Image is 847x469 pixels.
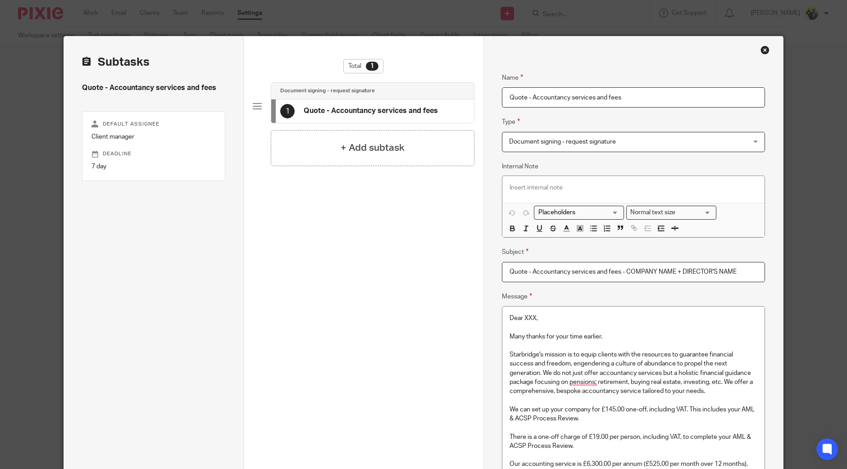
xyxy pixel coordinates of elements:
[91,162,216,171] p: 7 day
[534,206,624,220] div: Search for option
[535,208,619,217] input: Search for option
[341,141,405,155] h4: + Add subtask
[91,150,216,158] p: Deadline
[502,117,520,127] label: Type
[510,350,757,396] p: Starbridge's mission is to equip clients with the resources to guarantee financial success and fr...
[626,206,716,220] div: Text styles
[502,72,523,83] label: Name
[510,405,757,424] p: We can set up your company for £145.00 one-off, including VAT. This includes your AML & ACSP Proc...
[304,106,438,116] h4: Quote - Accountancy services and fees
[91,121,216,128] p: Default assignee
[91,132,216,141] p: Client manager
[760,45,770,54] div: Close this dialog window
[280,104,295,118] div: 1
[502,262,765,282] input: Insert subject
[679,208,711,217] input: Search for option
[626,206,716,220] div: Search for option
[343,59,383,73] div: Total
[82,54,150,70] h2: Subtasks
[502,162,538,171] label: Internal Note
[534,206,624,220] div: Placeholders
[510,332,757,341] p: Many thanks for your time earlier.
[82,83,225,93] h4: Quote - Accountancy services and fees
[366,62,378,71] div: 1
[502,247,528,257] label: Subject
[510,314,757,323] p: Dear XXX,
[502,291,532,302] label: Message
[509,139,616,145] span: Document signing - request signature
[628,208,678,217] span: Normal text size
[510,433,757,451] p: There is a one-off charge of £19.00 per person, including VAT, to complete your AML & ACSP Proces...
[280,87,375,95] h4: Document signing - request signature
